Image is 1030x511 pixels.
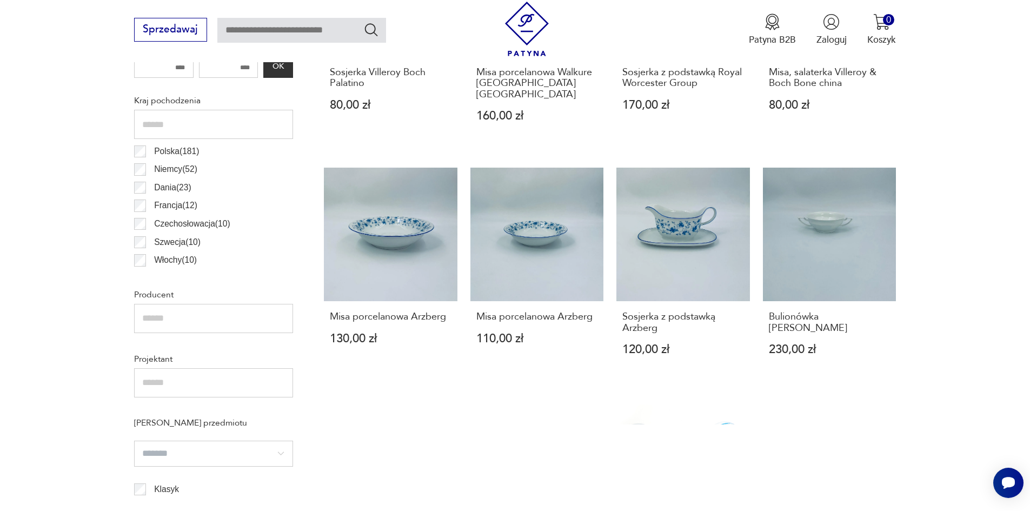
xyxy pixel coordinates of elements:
p: Czechosłowacja ( 10 ) [154,217,230,231]
img: Patyna - sklep z meblami i dekoracjami vintage [500,2,554,56]
button: Sprzedawaj [134,18,207,42]
h3: Misa porcelanowa Arzberg [476,311,598,322]
p: Niemcy ( 52 ) [154,162,197,176]
p: 160,00 zł [476,110,598,122]
a: Sosjerka z podstawką ArzbergSosjerka z podstawką Arzberg120,00 zł [616,168,750,381]
p: Producent [134,288,293,302]
h3: Misa porcelanowa Walkure [GEOGRAPHIC_DATA] [GEOGRAPHIC_DATA] [476,67,598,100]
p: Klasyk [154,482,179,496]
iframe: Smartsupp widget button [993,468,1024,498]
p: Zaloguj [816,34,847,46]
p: 110,00 zł [476,333,598,344]
p: Szwecja ( 10 ) [154,235,201,249]
h3: Bulionówka [PERSON_NAME] [769,311,891,334]
p: Czechy ( 5 ) [154,271,192,286]
button: Szukaj [363,22,379,37]
h3: Sosjerka Villeroy Boch Palatino [330,67,451,89]
p: [PERSON_NAME] przedmiotu [134,416,293,430]
button: Patyna B2B [749,14,796,46]
p: 80,00 zł [330,99,451,111]
p: 170,00 zł [622,99,744,111]
h3: Misa, salaterka Villeroy & Boch Bone china [769,67,891,89]
a: Bulionówka Rosenthal MariaBulionówka [PERSON_NAME]230,00 zł [763,168,896,381]
p: 230,00 zł [769,344,891,355]
button: 0Koszyk [867,14,896,46]
p: Włochy ( 10 ) [154,253,197,267]
button: OK [263,55,293,78]
a: Misa porcelanowa ArzbergMisa porcelanowa Arzberg130,00 zł [324,168,457,381]
p: Projektant [134,352,293,366]
h3: Sosjerka z podstawką Royal Worcester Group [622,67,744,89]
a: Ikona medaluPatyna B2B [749,14,796,46]
p: Polska ( 181 ) [154,144,199,158]
p: Francja ( 12 ) [154,198,197,213]
div: 0 [883,14,894,25]
a: Misa porcelanowa ArzbergMisa porcelanowa Arzberg110,00 zł [470,168,604,381]
button: Zaloguj [816,14,847,46]
img: Ikona medalu [764,14,781,30]
p: 80,00 zł [769,99,891,111]
p: 130,00 zł [330,333,451,344]
p: Kraj pochodzenia [134,94,293,108]
p: Patyna B2B [749,34,796,46]
p: Dania ( 23 ) [154,181,191,195]
p: Koszyk [867,34,896,46]
h3: Misa porcelanowa Arzberg [330,311,451,322]
img: Ikona koszyka [873,14,890,30]
p: 120,00 zł [622,344,744,355]
a: Sprzedawaj [134,26,207,35]
img: Ikonka użytkownika [823,14,840,30]
h3: Sosjerka z podstawką Arzberg [622,311,744,334]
